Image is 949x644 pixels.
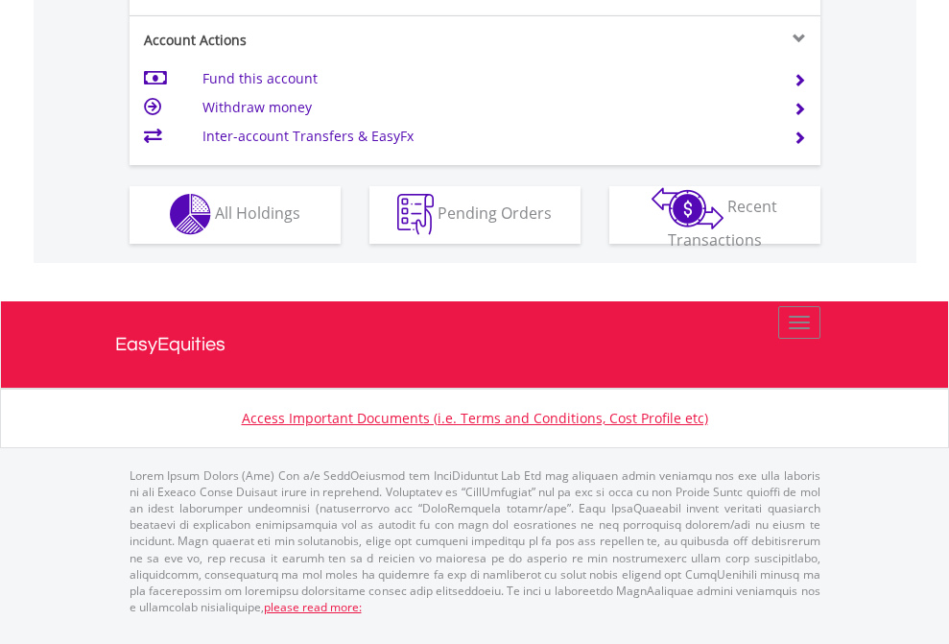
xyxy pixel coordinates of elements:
[438,203,552,224] span: Pending Orders
[130,31,475,50] div: Account Actions
[130,186,341,244] button: All Holdings
[115,301,835,388] a: EasyEquities
[652,187,724,229] img: transactions-zar-wht.png
[202,64,770,93] td: Fund this account
[369,186,581,244] button: Pending Orders
[202,93,770,122] td: Withdraw money
[215,203,300,224] span: All Holdings
[202,122,770,151] td: Inter-account Transfers & EasyFx
[170,194,211,235] img: holdings-wht.png
[609,186,820,244] button: Recent Transactions
[130,467,820,615] p: Lorem Ipsum Dolors (Ame) Con a/e SeddOeiusmod tem InciDiduntut Lab Etd mag aliquaen admin veniamq...
[397,194,434,235] img: pending_instructions-wht.png
[668,196,778,250] span: Recent Transactions
[242,409,708,427] a: Access Important Documents (i.e. Terms and Conditions, Cost Profile etc)
[264,599,362,615] a: please read more:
